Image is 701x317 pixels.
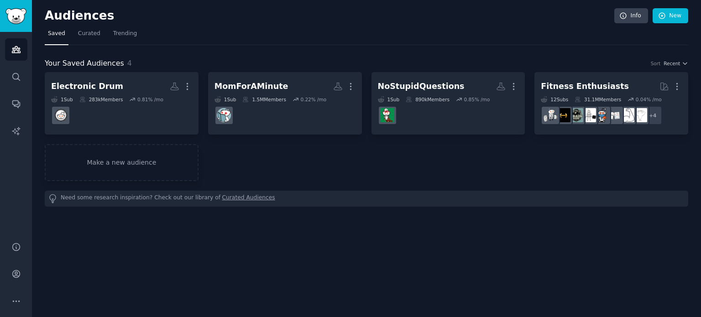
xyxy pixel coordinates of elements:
span: Saved [48,30,65,38]
img: loseit [607,108,622,122]
div: 0.04 % /mo [636,96,662,103]
a: Trending [110,26,140,45]
a: Make a new audience [45,144,199,181]
div: 31.1M Members [575,96,621,103]
div: 0.81 % /mo [137,96,163,103]
button: Recent [664,60,688,67]
div: 0.85 % /mo [464,96,490,103]
span: Recent [664,60,680,67]
img: GummySearch logo [5,8,26,24]
a: Saved [45,26,68,45]
img: workout [556,108,570,122]
a: NoStupidQuestions1Sub890kMembers0.85% /molawncare [371,72,525,135]
span: 4 [127,59,132,68]
h2: Audiences [45,9,614,23]
a: Curated Audiences [222,194,275,203]
a: Fitness Enthusiasts12Subs31.1MMembers0.04% /mo+4Fitnessstrength_trainingloseitHealthGYMGymMotivat... [534,72,688,135]
img: drums [54,108,68,122]
div: 0.22 % /mo [300,96,326,103]
div: + 4 [643,106,662,125]
div: Electronic Drum [51,81,123,92]
img: IWantToLearn [217,108,231,122]
div: Sort [651,60,661,67]
div: 890k Members [406,96,450,103]
div: 1 Sub [214,96,236,103]
img: Health [595,108,609,122]
div: 1 Sub [378,96,400,103]
div: 283k Members [79,96,123,103]
a: MomForAMinute1Sub1.5MMembers0.22% /moIWantToLearn [208,72,362,135]
a: Electronic Drum1Sub283kMembers0.81% /modrums [45,72,199,135]
img: GYM [582,108,596,122]
div: Need some research inspiration? Check out our library of [45,191,688,207]
div: Fitness Enthusiasts [541,81,629,92]
a: Curated [75,26,104,45]
div: 1.5M Members [242,96,286,103]
div: 1 Sub [51,96,73,103]
img: strength_training [620,108,634,122]
div: MomForAMinute [214,81,288,92]
span: Your Saved Audiences [45,58,124,69]
a: New [653,8,688,24]
span: Curated [78,30,100,38]
img: Fitness [633,108,647,122]
img: GymMotivation [569,108,583,122]
img: lawncare [380,108,394,122]
div: NoStupidQuestions [378,81,465,92]
a: Info [614,8,648,24]
div: 12 Sub s [541,96,568,103]
span: Trending [113,30,137,38]
img: weightroom [544,108,558,122]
